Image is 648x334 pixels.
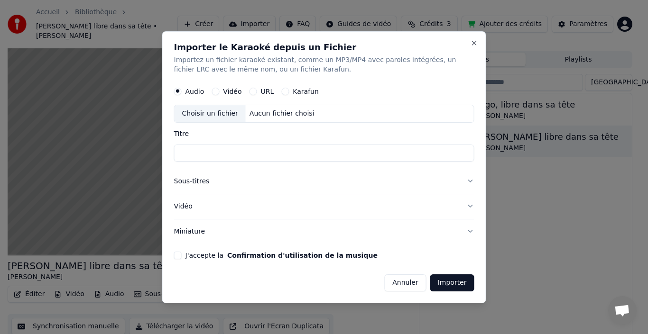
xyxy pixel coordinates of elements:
button: Annuler [384,274,426,291]
div: Aucun fichier choisi [246,109,318,118]
p: Importez un fichier karaoké existant, comme un MP3/MP4 avec paroles intégrées, un fichier LRC ave... [174,55,474,74]
label: J'accepte la [185,252,378,258]
button: Vidéo [174,194,474,218]
button: Miniature [174,219,474,244]
button: Sous-titres [174,169,474,194]
button: J'accepte la [227,252,378,258]
div: Choisir un fichier [175,105,246,122]
label: Vidéo [223,88,241,95]
h2: Importer le Karaoké depuis un Fichier [174,43,474,52]
label: Karafun [293,88,319,95]
label: URL [261,88,274,95]
button: Importer [430,274,474,291]
label: Titre [174,130,474,137]
label: Audio [185,88,204,95]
